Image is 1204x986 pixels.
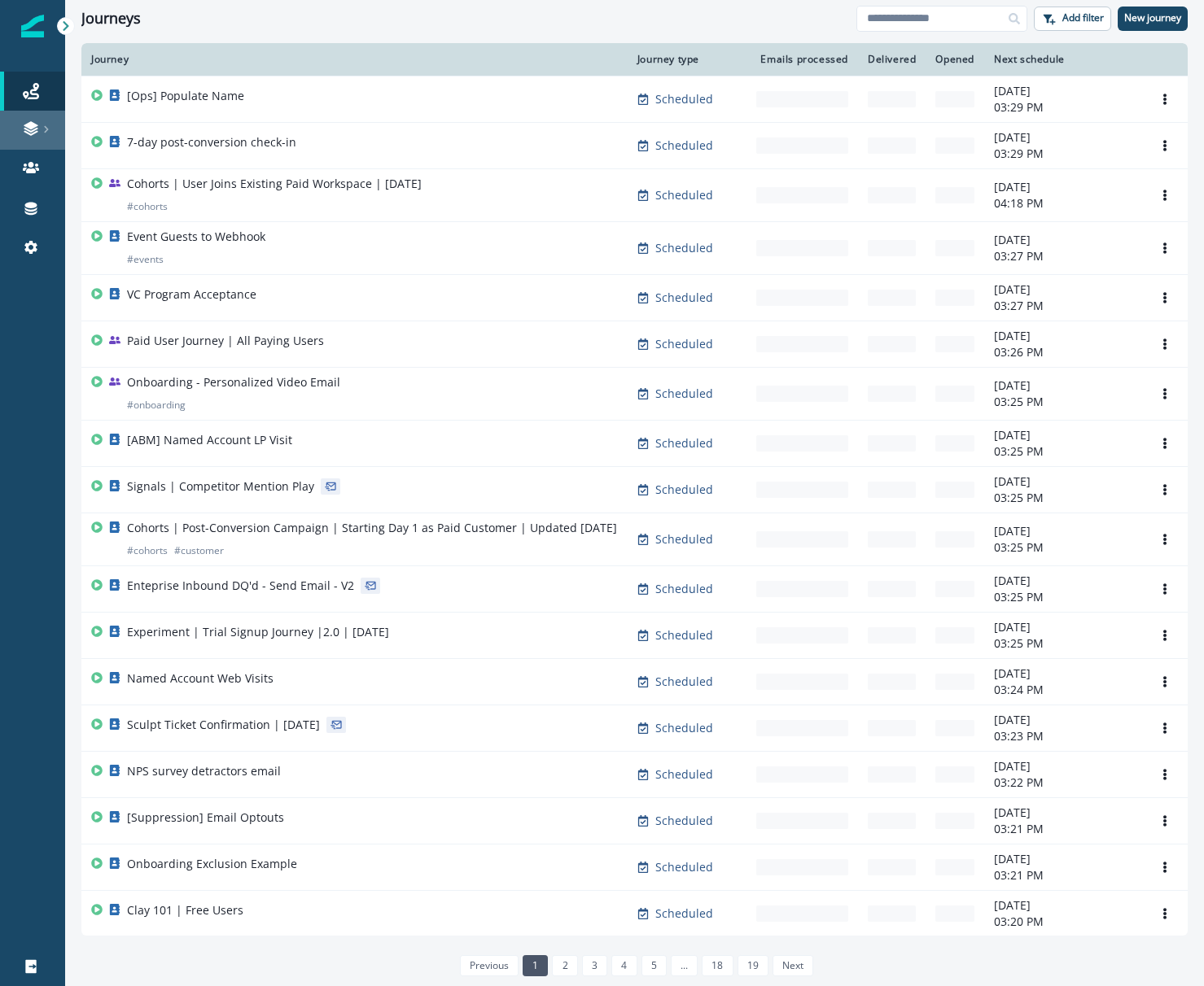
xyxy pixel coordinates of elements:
button: Options [1152,478,1178,502]
p: # cohorts [127,199,168,215]
button: Options [1152,286,1178,310]
button: Options [1152,855,1178,879]
p: Scheduled [655,581,713,597]
a: [Suppression] Email OptoutsScheduled-[DATE]03:21 PMOptions [81,797,1188,844]
p: 03:24 PM [994,682,1132,698]
button: Options [1152,577,1178,601]
button: Options [1152,623,1178,648]
p: Scheduled [655,91,713,107]
p: Scheduled [655,386,713,402]
p: 03:22 PM [994,774,1132,791]
button: Options [1152,236,1178,260]
p: Scheduled [655,336,713,352]
p: Cohorts | User Joins Existing Paid Workspace | [DATE] [127,176,422,192]
button: Options [1152,87,1178,111]
p: Enteprise Inbound DQ'd - Send Email - V2 [127,578,354,594]
p: # onboarding [127,397,186,413]
ul: Pagination [456,955,814,976]
a: Page 19 [738,955,768,976]
a: VC Program AcceptanceScheduled-[DATE]03:27 PMOptions [81,274,1188,321]
p: # events [127,251,164,268]
a: [Ops] Populate NameScheduled-[DATE]03:29 PMOptions [81,76,1188,122]
p: [DATE] [994,619,1132,635]
p: [DATE] [994,897,1132,914]
p: [DATE] [994,83,1132,99]
button: Options [1152,183,1178,207]
p: Scheduled [655,674,713,690]
p: [DATE] [994,473,1132,490]
button: Options [1152,431,1178,456]
button: Options [1152,809,1178,833]
button: Options [1152,670,1178,694]
p: VC Program Acceptance [127,286,256,303]
button: Options [1152,133,1178,158]
a: Page 1 is your current page [523,955,548,976]
a: Signals | Competitor Mention PlayScheduled-[DATE]03:25 PMOptions [81,466,1188,513]
button: Options [1152,527,1178,552]
p: [DATE] [994,805,1132,821]
a: Experiment | Trial Signup Journey |2.0 | [DATE]Scheduled-[DATE]03:25 PMOptions [81,612,1188,658]
p: Event Guests to Webhook [127,229,265,245]
p: 03:23 PM [994,728,1132,744]
p: Scheduled [655,813,713,829]
a: Event Guests to Webhook#eventsScheduled-[DATE]03:27 PMOptions [81,221,1188,274]
p: 03:25 PM [994,394,1132,410]
a: NPS survey detractors emailScheduled-[DATE]03:22 PMOptions [81,751,1188,797]
p: [Suppression] Email Optouts [127,809,284,826]
p: [DATE] [994,281,1132,298]
p: [DATE] [994,129,1132,146]
p: [DATE] [994,179,1132,195]
a: Enteprise Inbound DQ'd - Send Email - V2Scheduled-[DATE]03:25 PMOptions [81,565,1188,612]
p: 03:25 PM [994,589,1132,605]
p: Onboarding - Personalized Video Email [127,374,340,390]
p: # cohorts [127,543,168,559]
p: [DATE] [994,232,1132,248]
p: 03:26 PM [994,344,1132,360]
p: Experiment | Trial Signup Journey |2.0 | [DATE] [127,624,389,640]
p: [ABM] Named Account LP Visit [127,432,292,448]
a: Page 5 [641,955,667,976]
div: Emails processed [756,53,848,66]
button: New journey [1118,7,1188,31]
p: Scheduled [655,905,713,922]
div: Journey type [637,53,737,66]
p: [DATE] [994,712,1132,728]
p: Scheduled [655,482,713,498]
p: 03:29 PM [994,146,1132,162]
p: 03:25 PM [994,539,1132,556]
button: Add filter [1034,7,1111,31]
button: Options [1152,901,1178,926]
button: Options [1152,716,1178,740]
p: [Ops] Populate Name [127,88,244,104]
p: [DATE] [994,328,1132,344]
button: Options [1152,382,1178,406]
p: [DATE] [994,758,1132,774]
p: 7-day post-conversion check-in [127,134,296,151]
p: # customer [174,543,224,559]
p: 03:21 PM [994,867,1132,883]
p: Onboarding Exclusion Example [127,856,297,872]
p: Scheduled [655,627,713,644]
img: Inflection [21,15,44,37]
a: Page 4 [611,955,637,976]
p: Scheduled [655,766,713,783]
a: Page 2 [552,955,577,976]
p: Scheduled [655,859,713,875]
p: New journey [1124,12,1181,24]
a: Next page [773,955,813,976]
p: 03:25 PM [994,635,1132,652]
p: Paid User Journey | All Paying Users [127,333,324,349]
p: [DATE] [994,665,1132,682]
p: Add filter [1062,12,1104,24]
a: [ABM] Named Account LP VisitScheduled-[DATE]03:25 PMOptions [81,420,1188,466]
p: Signals | Competitor Mention Play [127,478,314,495]
p: 04:18 PM [994,195,1132,212]
a: Page 18 [702,955,733,976]
a: Cohorts | Post-Conversion Campaign | Starting Day 1 as Paid Customer | Updated [DATE]#cohorts#cus... [81,513,1188,565]
p: 03:29 PM [994,99,1132,116]
p: [DATE] [994,427,1132,443]
h1: Journeys [81,10,141,28]
a: Onboarding Exclusion ExampleScheduled-[DATE]03:21 PMOptions [81,844,1188,890]
p: Scheduled [655,435,713,452]
a: Named Account Web VisitsScheduled-[DATE]03:24 PMOptions [81,658,1188,705]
